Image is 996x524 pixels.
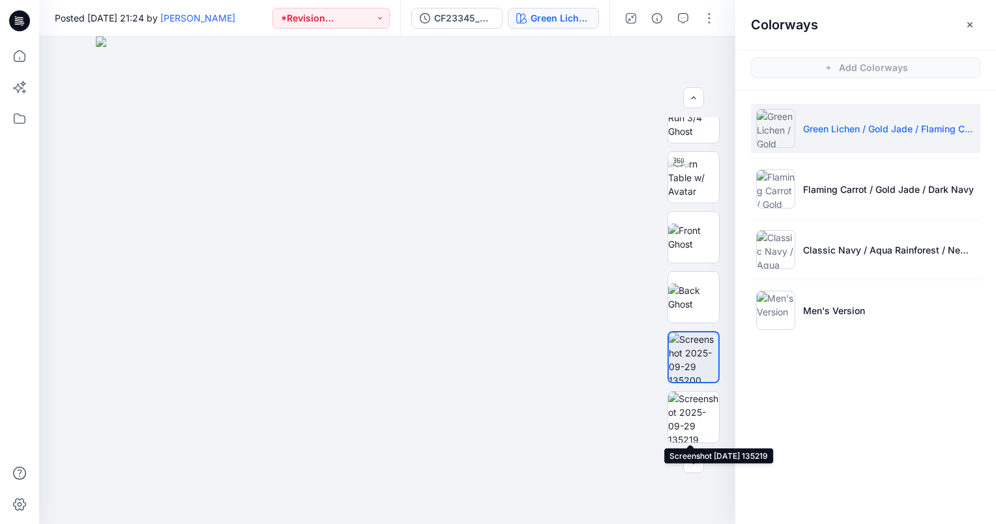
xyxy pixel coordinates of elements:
img: eyJhbGciOiJIUzI1NiIsImtpZCI6IjAiLCJzbHQiOiJzZXMiLCJ0eXAiOiJKV1QifQ.eyJkYXRhIjp7InR5cGUiOiJzdG9yYW... [96,36,679,524]
button: Green Lichen / Gold Jade / Flaming Carrot [508,8,599,29]
img: Flaming Carrot / Gold Jade / Dark Navy [756,169,795,209]
img: Color Run 3/4 Ghost [668,97,719,138]
button: CF23345_ADM_OT Micro Fleece Rugby Boys [DATE] [411,8,503,29]
img: Turn Table w/ Avatar [668,157,719,198]
button: Details [647,8,667,29]
p: Classic Navy / Aqua Rainforest / New Ivory [803,243,975,257]
p: Flaming Carrot / Gold Jade / Dark Navy [803,182,974,196]
img: Men's Version [756,291,795,330]
img: Green Lichen / Gold Jade / Flaming Carrot [756,109,795,148]
span: Posted [DATE] 21:24 by [55,11,235,25]
img: Classic Navy / Aqua Rainforest / New Ivory [756,230,795,269]
a: [PERSON_NAME] [160,12,235,23]
img: Back Ghost [668,284,719,311]
div: Green Lichen / Gold Jade / Flaming Carrot [531,11,591,25]
div: CF23345_ADM_OT Micro Fleece Rugby Boys 25SEP25 [434,11,494,25]
p: Men's Version [803,304,865,317]
img: Front Ghost [668,224,719,251]
p: Green Lichen / Gold Jade / Flaming Carrot [803,122,975,136]
img: Screenshot 2025-09-29 135219 [668,392,719,443]
h2: Colorways [751,17,818,33]
img: Screenshot 2025-09-29 135200 [669,332,718,382]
